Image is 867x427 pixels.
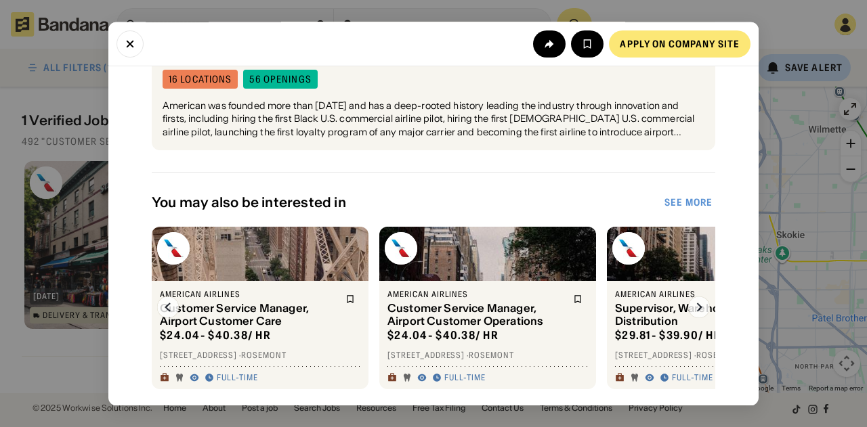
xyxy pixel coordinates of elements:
div: American was founded more than [DATE] and has a deep-rooted history leading the industry through ... [163,99,704,139]
div: 56 openings [249,74,311,84]
div: American Airlines [160,289,337,300]
div: Apply on company site [620,39,740,48]
div: Full-time [444,373,486,384]
div: [STREET_ADDRESS] · Rosemont [160,351,360,361]
button: Close [117,30,144,57]
div: [STREET_ADDRESS] · Rosemont [387,351,588,361]
img: American Airlines logo [157,232,190,265]
div: Supervisor, Warehousing and Distribution [615,302,792,328]
div: You may also be interested in [152,194,662,210]
div: American Airlines [387,289,565,300]
div: American Airlines [615,289,792,300]
img: Right Arrow [688,296,710,318]
img: American Airlines logo [385,232,417,265]
img: Left Arrow [157,296,179,318]
div: Customer Service Manager, Airport Customer Operations [387,302,565,328]
div: Full-time [672,373,713,384]
div: 16 locations [169,74,232,84]
div: See more [664,198,713,207]
div: $ 24.04 - $40.38 / hr [387,328,499,342]
div: Full-time [217,373,258,384]
div: [STREET_ADDRESS] · Rosemont [615,351,816,361]
div: $ 24.04 - $40.38 / hr [160,328,271,342]
div: Customer Service Manager, Airport Customer Care [160,302,337,328]
img: American Airlines logo [612,232,645,265]
div: $ 29.81 - $39.90 / hr [615,328,721,342]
